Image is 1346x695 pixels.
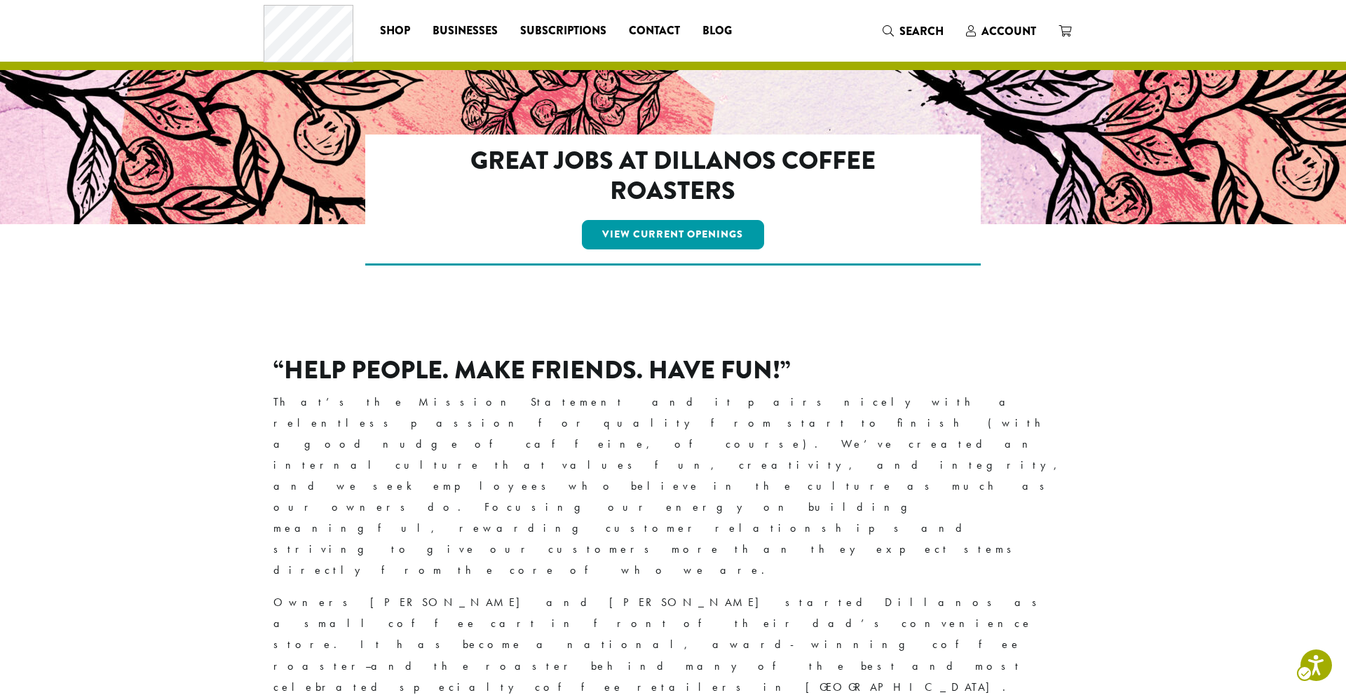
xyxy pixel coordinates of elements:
[629,22,680,40] span: Contact
[618,20,691,42] a: Contact
[369,20,743,42] ul: Main Menu
[426,146,920,206] h2: Great Jobs at Dillanos Coffee Roasters
[520,22,606,40] span: Subscriptions
[899,23,944,39] span: Search
[369,20,421,42] a: Shop
[509,20,618,42] a: Subscriptions
[871,20,1082,43] div: Header Menu
[380,22,410,40] span: Shop
[433,22,498,40] span: Businesses
[955,20,1047,43] a: Account
[981,23,1036,39] span: Account
[871,20,955,43] a: Search
[369,20,743,42] div: Header Menu
[582,220,765,249] a: jobs
[702,22,732,40] span: Blog
[273,392,1073,582] p: That’s the Mission Statement and it pairs nicely with a relentless passion for quality from start...
[691,20,743,42] a: Blog
[421,20,509,42] a: Businesses
[273,355,1073,385] h2: “Help People. Make Friends. Have Fun!”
